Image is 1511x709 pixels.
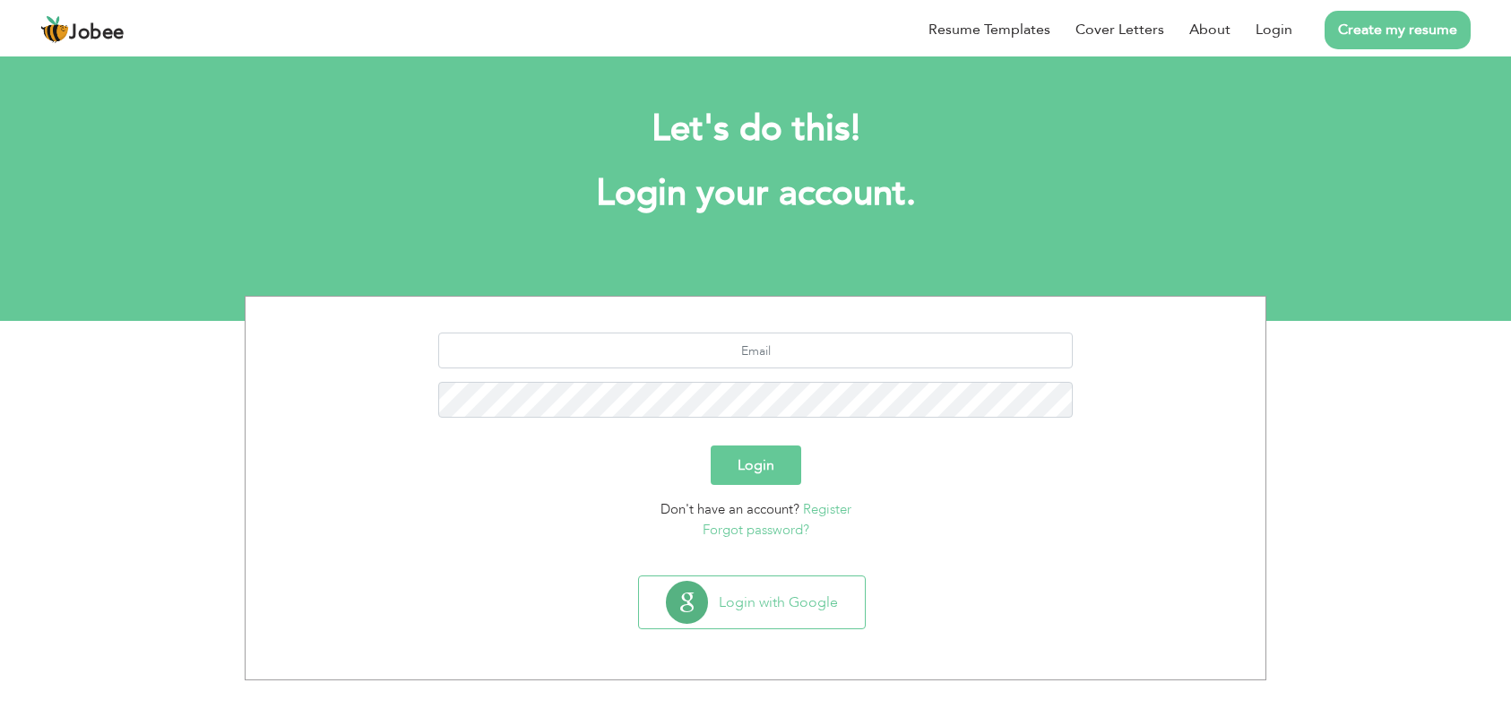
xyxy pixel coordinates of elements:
a: Login [1256,19,1292,40]
a: Resume Templates [928,19,1050,40]
a: Forgot password? [703,521,809,539]
a: About [1189,19,1230,40]
img: jobee.io [40,15,69,44]
button: Login [711,445,801,485]
button: Login with Google [639,576,865,628]
h1: Login your account. [272,170,1239,217]
a: Create my resume [1325,11,1471,49]
h2: Let's do this! [272,106,1239,152]
span: Jobee [69,23,125,43]
a: Register [803,500,851,518]
a: Jobee [40,15,125,44]
span: Don't have an account? [661,500,799,518]
input: Email [438,333,1074,368]
a: Cover Letters [1075,19,1164,40]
